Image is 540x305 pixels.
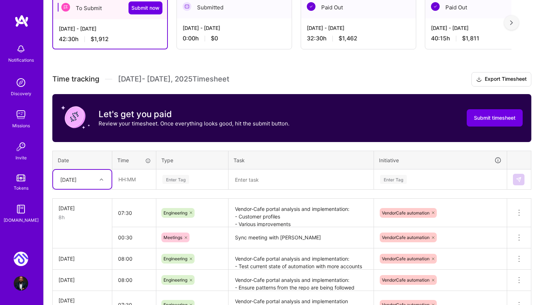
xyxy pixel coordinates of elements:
[117,156,151,164] div: Time
[14,276,28,291] img: User Avatar
[58,204,106,212] div: [DATE]
[91,35,109,43] span: $1,912
[164,256,187,261] span: Engineering
[131,4,160,12] span: Submit now
[183,24,286,32] div: [DATE] - [DATE]
[431,35,534,42] div: 40:15 h
[59,35,161,43] div: 42:30 h
[112,203,156,222] input: HH:MM
[229,228,373,248] textarea: Sync meeting with [PERSON_NAME]
[112,228,156,247] input: HH:MM
[61,103,90,132] img: coin
[52,75,99,84] span: Time tracking
[339,35,357,42] span: $1,462
[11,90,31,97] div: Discovery
[12,122,30,129] div: Missions
[229,249,373,269] textarea: Vendor-Cafe portal analysis and implementation: - Test current state of automation with more acco...
[510,20,513,25] img: right
[58,255,106,262] div: [DATE]
[14,140,28,154] img: Invite
[382,277,430,283] span: VendorCafe automation
[100,178,103,181] i: icon Chevron
[112,270,156,289] input: HH:MM
[162,174,189,185] div: Enter Tag
[229,270,373,290] textarea: Vendor-Cafe portal analysis and implementation: - Ensure patterns from the repo are being followe...
[12,252,30,266] a: Monto: AI Payments Automation
[8,56,34,64] div: Notifications
[476,76,482,83] i: icon Download
[211,35,218,42] span: $0
[431,24,534,32] div: [DATE] - [DATE]
[382,256,430,261] span: VendorCafe automation
[14,42,28,56] img: bell
[307,24,410,32] div: [DATE] - [DATE]
[183,35,286,42] div: 0:00 h
[14,184,29,192] div: Tokens
[14,107,28,122] img: teamwork
[58,213,106,221] div: 8h
[164,210,187,216] span: Engineering
[16,154,27,162] div: Invite
[516,177,522,182] img: Submit
[99,109,289,120] h3: Let's get you paid
[382,235,430,240] span: VendorCafe automation
[379,156,502,164] div: Initiative
[14,75,28,90] img: discovery
[474,114,515,121] span: Submit timesheet
[431,2,440,11] img: Paid Out
[58,297,106,304] div: [DATE]
[60,176,77,183] div: [DATE]
[471,72,531,87] button: Export Timesheet
[14,202,28,216] img: guide book
[462,35,479,42] span: $1,811
[183,2,191,11] img: Submitted
[14,14,29,27] img: logo
[129,1,162,14] button: Submit now
[307,35,410,42] div: 32:30 h
[164,235,182,240] span: Meetings
[113,170,156,189] input: HH:MM
[112,249,156,268] input: HH:MM
[14,252,28,266] img: Monto: AI Payments Automation
[53,151,112,169] th: Date
[12,276,30,291] a: User Avatar
[17,174,25,181] img: tokens
[382,210,430,216] span: VendorCafe automation
[118,75,229,84] span: [DATE] - [DATE] , 2025 Timesheet
[467,109,523,127] button: Submit timesheet
[61,3,70,12] img: To Submit
[229,199,373,226] textarea: Vendor-Cafe portal analysis and implementation: - Customer profiles - Various improvements
[59,25,161,32] div: [DATE] - [DATE]
[228,151,374,169] th: Task
[380,174,407,185] div: Enter Tag
[99,120,289,127] p: Review your timesheet. Once everything looks good, hit the submit button.
[4,216,39,224] div: [DOMAIN_NAME]
[58,276,106,284] div: [DATE]
[156,151,228,169] th: Type
[307,2,315,11] img: Paid Out
[164,277,187,283] span: Engineering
